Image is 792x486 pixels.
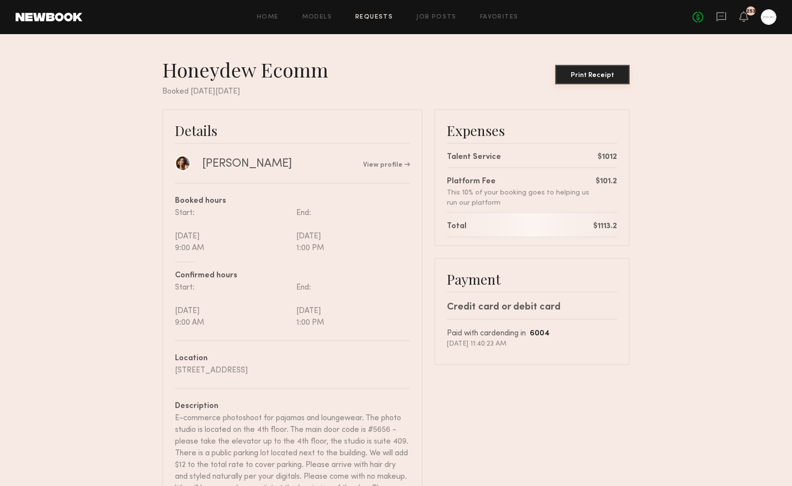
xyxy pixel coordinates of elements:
[530,330,550,337] b: 6004
[447,300,617,315] div: Credit card or debit card
[416,14,457,20] a: Job Posts
[596,176,617,188] div: $101.2
[447,122,617,139] div: Expenses
[175,270,410,282] div: Confirmed hours
[175,195,410,207] div: Booked hours
[162,86,630,97] div: Booked [DATE][DATE]
[175,282,292,329] div: Start: [DATE] 9:00 AM
[175,353,410,365] div: Location
[447,188,596,208] div: This 10% of your booking goes to helping us run our platform
[480,14,519,20] a: Favorites
[175,207,292,254] div: Start: [DATE] 9:00 AM
[447,152,501,163] div: Talent Service
[363,162,410,169] a: View profile
[447,271,617,288] div: Payment
[175,365,410,376] div: [STREET_ADDRESS]
[292,207,410,254] div: End: [DATE] 1:00 PM
[447,328,617,340] div: Paid with card ending in
[447,340,617,349] div: [DATE] 11:40:23 AM
[593,221,617,233] div: $1113.2
[175,401,410,412] div: Description
[175,122,410,139] div: Details
[257,14,279,20] a: Home
[292,282,410,329] div: End: [DATE] 1:00 PM
[555,65,630,84] button: Print Receipt
[559,72,626,79] div: Print Receipt
[447,176,596,188] div: Platform Fee
[162,58,336,82] div: Honeydew Ecomm
[302,14,332,20] a: Models
[598,152,617,163] div: $1012
[746,9,755,14] div: 253
[355,14,393,20] a: Requests
[202,156,292,171] div: [PERSON_NAME]
[447,221,466,233] div: Total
